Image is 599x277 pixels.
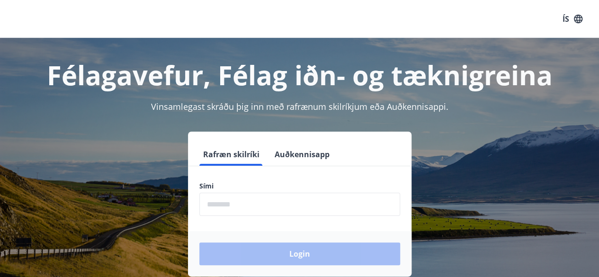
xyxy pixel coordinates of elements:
[199,181,400,191] label: Sími
[11,57,588,93] h1: Félagavefur, Félag iðn- og tæknigreina
[151,101,448,112] span: Vinsamlegast skráðu þig inn með rafrænum skilríkjum eða Auðkennisappi.
[271,143,333,166] button: Auðkennisapp
[557,10,588,27] button: ÍS
[199,143,263,166] button: Rafræn skilríki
